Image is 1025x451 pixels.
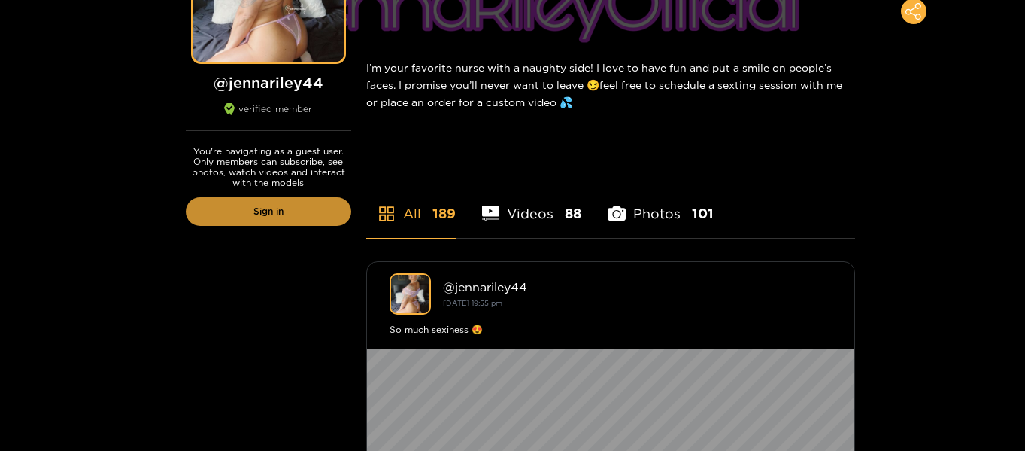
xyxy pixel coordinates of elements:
[390,273,431,315] img: jennariley44
[565,204,581,223] span: 88
[378,205,396,223] span: appstore
[186,146,351,188] p: You're navigating as a guest user. Only members can subscribe, see photos, watch videos and inter...
[186,103,351,131] div: verified member
[482,170,582,238] li: Videos
[366,170,456,238] li: All
[608,170,714,238] li: Photos
[366,47,855,123] div: I’m your favorite nurse with a naughty side! I love to have fun and put a smile on people’s faces...
[432,204,456,223] span: 189
[186,197,351,226] a: Sign in
[443,280,832,294] div: @ jennariley44
[390,322,832,337] div: So much sexiness 😍
[186,73,351,92] h1: @ jennariley44
[692,204,714,223] span: 101
[443,299,502,307] small: [DATE] 19:55 pm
